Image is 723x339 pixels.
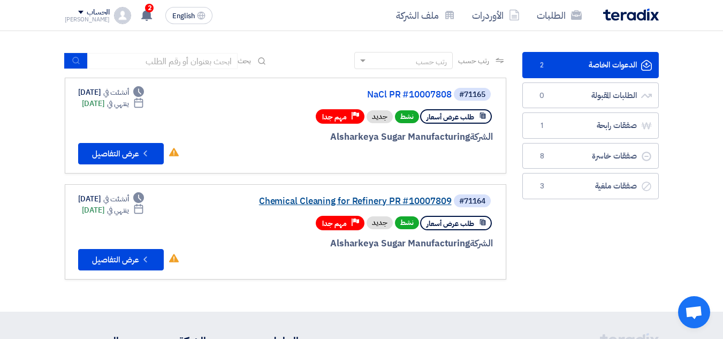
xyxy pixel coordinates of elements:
div: رتب حسب [416,56,447,67]
span: رتب حسب [458,55,489,66]
div: [DATE] [78,193,144,205]
span: 1 [536,120,549,131]
input: ابحث بعنوان أو رقم الطلب [88,53,238,69]
span: 3 [536,181,549,192]
span: بحث [238,55,252,66]
span: 0 [536,91,549,101]
img: Teradix logo [603,9,659,21]
span: نشط [395,110,419,123]
div: [DATE] [82,205,144,216]
span: 2 [145,4,154,12]
button: عرض التفاصيل [78,143,164,164]
a: Open chat [678,296,710,328]
a: صفقات رابحة1 [522,112,659,139]
div: #71165 [459,91,485,99]
div: Alsharkeya Sugar Manufacturing [235,237,493,251]
span: مهم جدا [322,219,347,229]
a: الأوردرات [463,3,528,28]
span: الشركة [470,130,493,144]
div: [DATE] [78,87,144,98]
span: نشط [395,216,419,229]
span: ينتهي في [107,98,129,109]
div: Alsharkeya Sugar Manufacturing [235,130,493,144]
span: 2 [536,60,549,71]
a: الدعوات الخاصة2 [522,52,659,78]
span: 8 [536,151,549,162]
a: الطلبات المقبولة0 [522,82,659,109]
span: مهم جدا [322,112,347,122]
a: الطلبات [528,3,590,28]
img: profile_test.png [114,7,131,24]
button: English [165,7,212,24]
div: جديد [367,216,393,229]
button: عرض التفاصيل [78,249,164,270]
a: ملف الشركة [387,3,463,28]
a: صفقات خاسرة8 [522,143,659,169]
a: NaCl PR #10007808 [238,90,452,100]
span: الشركة [470,237,493,250]
div: [PERSON_NAME] [65,17,110,22]
span: طلب عرض أسعار [427,219,474,229]
div: جديد [367,110,393,123]
span: أنشئت في [103,87,129,98]
a: Chemical Cleaning for Refinery PR #10007809 [238,197,452,206]
span: English [172,12,195,20]
span: أنشئت في [103,193,129,205]
div: #71164 [459,198,485,205]
div: الحساب [87,8,110,17]
span: ينتهي في [107,205,129,216]
span: طلب عرض أسعار [427,112,474,122]
a: صفقات ملغية3 [522,173,659,199]
div: [DATE] [82,98,144,109]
